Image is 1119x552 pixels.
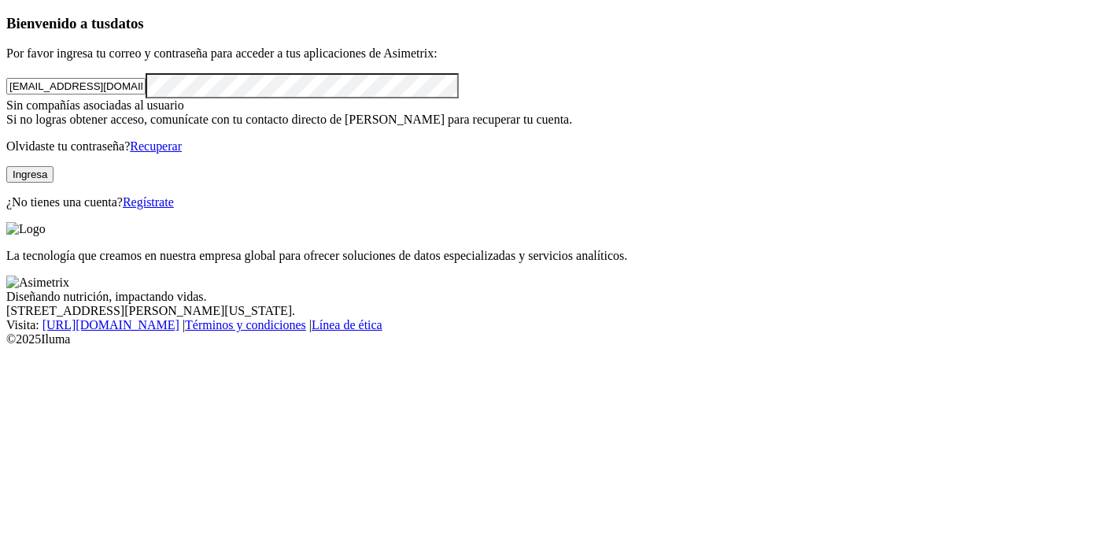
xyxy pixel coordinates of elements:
[185,318,306,332] a: Términos y condiciones
[6,318,1113,332] div: Visita : | |
[6,15,1113,32] h3: Bienvenido a tus
[6,46,1113,61] p: Por favor ingresa tu correo y contraseña para acceder a tus aplicaciones de Asimetrix:
[123,195,174,209] a: Regístrate
[110,15,144,31] span: datos
[6,98,1113,127] div: Sin compañías asociadas al usuario Si no logras obtener acceso, comunícate con tu contacto direct...
[6,222,46,236] img: Logo
[6,304,1113,318] div: [STREET_ADDRESS][PERSON_NAME][US_STATE].
[312,318,382,332] a: Línea de ética
[6,78,146,94] input: Tu correo
[42,318,179,332] a: [URL][DOMAIN_NAME]
[6,290,1113,304] div: Diseñando nutrición, impactando vidas.
[6,195,1113,209] p: ¿No tienes una cuenta?
[6,139,1113,154] p: Olvidaste tu contraseña?
[6,166,54,183] button: Ingresa
[6,249,1113,263] p: La tecnología que creamos en nuestra empresa global para ofrecer soluciones de datos especializad...
[6,276,69,290] img: Asimetrix
[130,139,182,153] a: Recuperar
[6,332,1113,346] div: © 2025 Iluma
